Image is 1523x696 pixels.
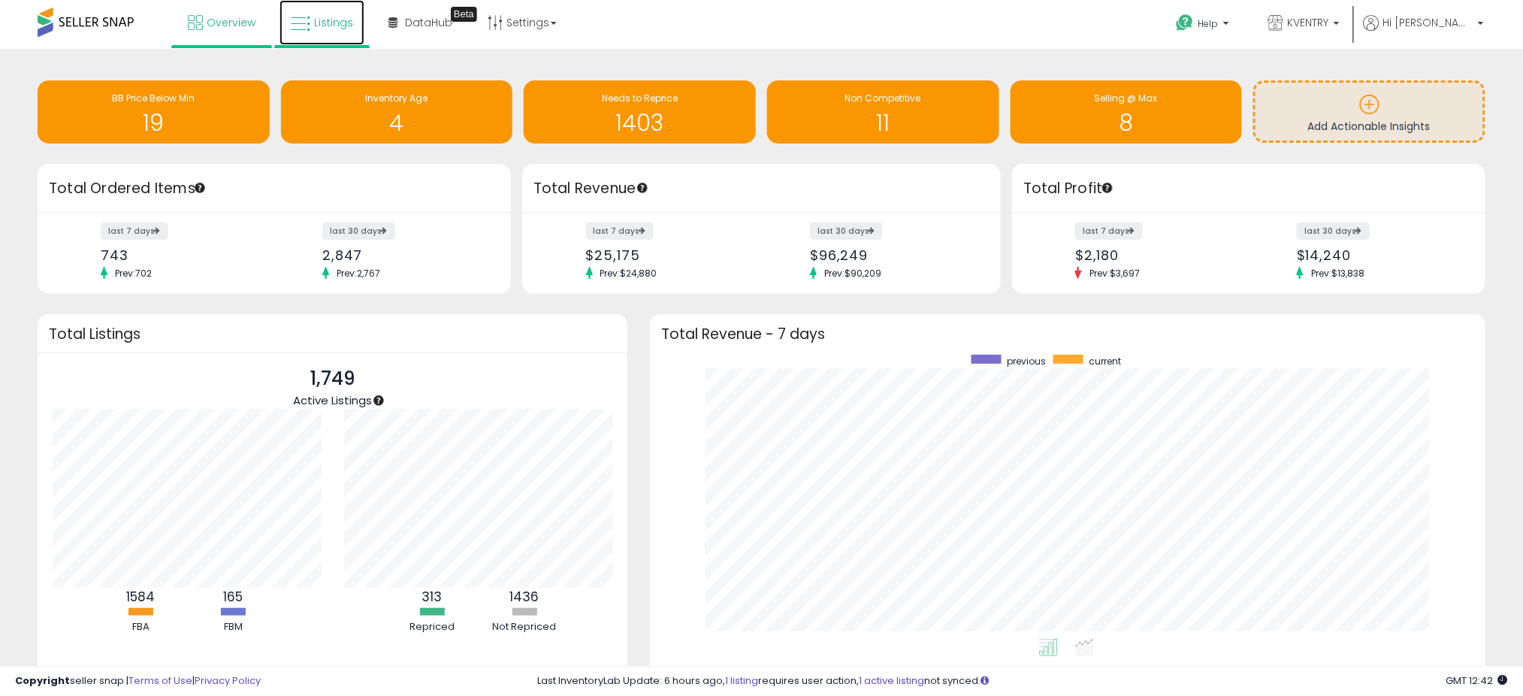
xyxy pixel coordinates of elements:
[126,588,155,606] b: 1584
[767,80,999,144] a: Non Competitive 11
[602,92,678,104] span: Needs to Reprice
[1308,119,1431,134] span: Add Actionable Insights
[293,392,372,408] span: Active Listings
[1082,267,1147,280] span: Prev: $3,697
[533,178,990,199] h3: Total Revenue
[422,588,443,606] b: 313
[661,328,1474,340] h3: Total Revenue - 7 days
[38,80,270,144] a: BB Price Below Min 19
[593,267,665,280] span: Prev: $24,880
[329,267,388,280] span: Prev: 2,767
[1304,267,1372,280] span: Prev: $13,838
[107,267,159,280] span: Prev: 702
[281,80,513,144] a: Inventory Age 4
[725,673,758,688] a: 1 listing
[531,110,748,135] h1: 1403
[195,673,261,688] a: Privacy Policy
[1288,15,1329,30] span: KVENTRY
[1018,110,1235,135] h1: 8
[1297,222,1370,240] label: last 30 days
[387,620,477,634] div: Repriced
[451,7,477,22] div: Tooltip anchor
[1023,178,1474,199] h3: Total Profit
[510,588,539,606] b: 1436
[207,15,255,30] span: Overview
[1364,15,1484,49] a: Hi [PERSON_NAME]
[810,247,975,263] div: $96,249
[322,247,485,263] div: 2,847
[1075,247,1237,263] div: $2,180
[859,673,924,688] a: 1 active listing
[405,15,452,30] span: DataHub
[1075,222,1143,240] label: last 7 days
[49,328,616,340] h3: Total Listings
[817,267,889,280] span: Prev: $90,209
[775,110,992,135] h1: 11
[537,674,1508,688] div: Last InventoryLab Update: 6 hours ago, requires user action, not synced.
[365,92,428,104] span: Inventory Age
[1446,673,1508,688] span: 2025-09-17 12:42 GMT
[586,247,751,263] div: $25,175
[128,673,192,688] a: Terms of Use
[101,222,168,240] label: last 7 days
[193,181,207,195] div: Tooltip anchor
[322,222,395,240] label: last 30 days
[101,247,263,263] div: 743
[1383,15,1473,30] span: Hi [PERSON_NAME]
[15,673,70,688] strong: Copyright
[981,676,989,685] i: Click here to read more about un-synced listings.
[636,181,649,195] div: Tooltip anchor
[372,394,385,407] div: Tooltip anchor
[1176,14,1195,32] i: Get Help
[1011,80,1243,144] a: Selling @ Max 8
[845,92,921,104] span: Non Competitive
[524,80,756,144] a: Needs to Reprice 1403
[15,674,261,688] div: seller snap | |
[188,620,278,634] div: FBM
[1256,83,1483,141] a: Add Actionable Insights
[1198,17,1219,30] span: Help
[1101,181,1114,195] div: Tooltip anchor
[314,15,353,30] span: Listings
[1095,92,1158,104] span: Selling @ Max
[810,222,883,240] label: last 30 days
[289,110,506,135] h1: 4
[49,178,500,199] h3: Total Ordered Items
[112,92,195,104] span: BB Price Below Min
[223,588,243,606] b: 165
[1297,247,1459,263] div: $14,240
[1165,2,1244,49] a: Help
[45,110,262,135] h1: 19
[95,620,186,634] div: FBA
[1089,355,1121,368] span: current
[1007,355,1046,368] span: previous
[293,365,372,393] p: 1,749
[479,620,570,634] div: Not Repriced
[586,222,654,240] label: last 7 days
